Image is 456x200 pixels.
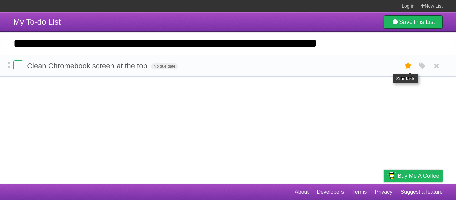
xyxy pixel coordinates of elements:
span: No due date [151,63,178,69]
span: Clean Chromebook screen at the top [27,62,149,70]
label: Done [13,60,23,70]
b: This List [413,19,435,25]
label: Star task [402,60,415,71]
a: Developers [317,186,344,198]
a: Buy me a coffee [384,170,443,182]
a: Suggest a feature [401,186,443,198]
a: About [295,186,309,198]
span: My To-do List [13,17,61,26]
a: Privacy [375,186,392,198]
a: Terms [352,186,367,198]
span: Buy me a coffee [398,170,439,182]
a: SaveThis List [384,15,443,29]
img: Buy me a coffee [387,170,396,181]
